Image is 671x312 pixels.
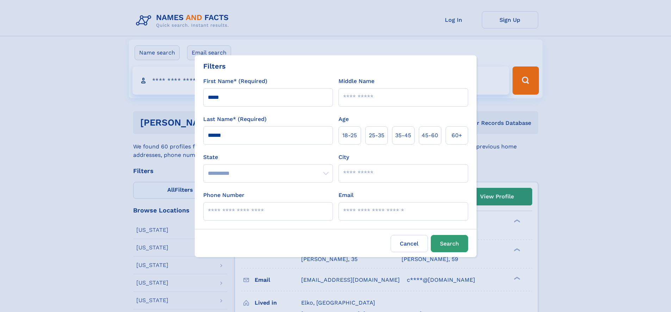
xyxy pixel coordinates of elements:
[203,61,226,71] div: Filters
[338,115,349,123] label: Age
[369,131,384,140] span: 25‑35
[203,115,267,123] label: Last Name* (Required)
[391,235,428,252] label: Cancel
[203,191,244,199] label: Phone Number
[203,77,267,85] label: First Name* (Required)
[431,235,468,252] button: Search
[342,131,357,140] span: 18‑25
[203,153,333,161] label: State
[338,77,374,85] label: Middle Name
[338,191,354,199] label: Email
[452,131,462,140] span: 60+
[422,131,438,140] span: 45‑60
[395,131,411,140] span: 35‑45
[338,153,349,161] label: City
